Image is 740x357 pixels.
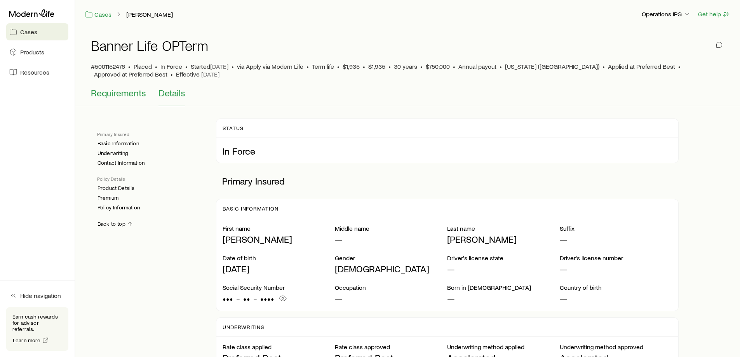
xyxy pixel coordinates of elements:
span: [DATE] [210,63,228,70]
span: 30 years [394,63,417,70]
p: Basic Information [223,205,279,212]
span: $750,000 [426,63,450,70]
p: Primary Insured [97,131,204,137]
p: Placed [134,63,152,70]
span: ••• [223,293,233,304]
div: Earn cash rewards for advisor referrals.Learn more [6,307,68,351]
span: •• [243,293,250,304]
a: Back to top [97,220,134,228]
p: — [560,293,672,304]
span: • [155,63,157,70]
span: Hide navigation [20,292,61,300]
a: Resources [6,64,68,81]
a: Basic Information [97,140,139,147]
a: Policy Information [97,204,140,211]
p: [DATE] [223,263,335,274]
p: Underwriting method applied [447,343,559,351]
p: [DEMOGRAPHIC_DATA] [335,263,447,274]
p: First name [223,225,335,232]
button: Operations IPG [641,10,691,19]
a: Underwriting [97,150,128,157]
a: Cases [85,10,112,19]
p: Born in [DEMOGRAPHIC_DATA] [447,284,559,291]
span: Applied at Preferred Best [608,63,675,70]
span: • [420,63,423,70]
p: Effective [176,70,219,78]
p: — [447,263,559,274]
span: • [171,70,173,78]
p: [PERSON_NAME] [447,234,559,245]
div: Application details tabs [91,87,724,106]
p: Gender [335,254,447,262]
p: Middle name [335,225,447,232]
p: Earn cash rewards for advisor referrals. [12,313,62,332]
p: — [335,293,447,304]
span: - [236,293,240,304]
span: #5001152476 [91,63,125,70]
span: Term life [312,63,334,70]
p: — [560,263,672,274]
span: • [453,63,455,70]
span: via Apply via Modern Life [237,63,303,70]
h1: Banner Life OPTerm [91,38,208,53]
p: Rate class applied [223,343,335,351]
span: $1,935 [343,63,360,70]
a: Contact Information [97,160,145,166]
span: • [306,63,309,70]
p: Driver's license number [560,254,672,262]
span: • [363,63,365,70]
p: Primary Insured [216,169,679,193]
p: In Force [223,146,672,157]
button: Get help [698,10,731,19]
span: •••• [260,293,274,304]
p: — [447,293,559,304]
span: [US_STATE] ([GEOGRAPHIC_DATA]) [505,63,599,70]
span: Resources [20,68,49,76]
span: Learn more [13,338,41,343]
span: $1,935 [368,63,385,70]
p: Date of birth [223,254,335,262]
a: Products [6,44,68,61]
p: Started [191,63,228,70]
p: Operations IPG [642,10,691,18]
span: • [232,63,234,70]
p: Country of birth [560,284,672,291]
span: • [602,63,605,70]
span: Approved at Preferred Best [94,70,167,78]
button: Hide navigation [6,287,68,304]
p: Occupation [335,284,447,291]
p: Underwriting [223,324,265,330]
p: Rate class approved [335,343,447,351]
p: Policy Details [97,176,204,182]
span: Cases [20,28,37,36]
span: • [500,63,502,70]
p: — [335,234,447,245]
p: Suffix [560,225,672,232]
span: • [128,63,131,70]
span: Requirements [91,87,146,98]
p: Underwriting method approved [560,343,672,351]
span: • [337,63,340,70]
a: [PERSON_NAME] [126,11,173,18]
span: • [185,63,188,70]
span: [DATE] [201,70,219,78]
a: Product Details [97,185,135,192]
span: Products [20,48,44,56]
p: Last name [447,225,559,232]
span: - [253,293,257,304]
span: Details [158,87,185,98]
span: In Force [160,63,182,70]
span: • [388,63,391,70]
a: Cases [6,23,68,40]
a: Premium [97,195,119,201]
p: Driver's license state [447,254,559,262]
span: Annual payout [458,63,496,70]
p: Status [223,125,244,131]
p: [PERSON_NAME] [223,234,335,245]
p: Social Security Number [223,284,335,291]
span: • [678,63,681,70]
p: — [560,234,672,245]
